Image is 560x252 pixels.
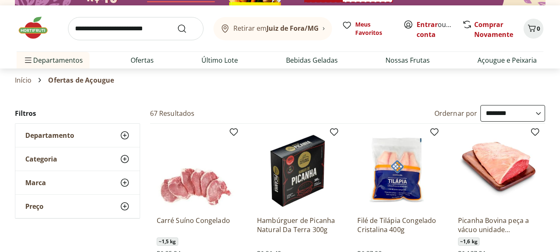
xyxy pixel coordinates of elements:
[434,109,478,118] label: Ordernar por
[17,15,58,40] img: Hortifruti
[458,130,537,209] img: Picanha Bovina peça a vácuo unidade aproximadamente 1,6kg
[286,55,338,65] a: Bebidas Geladas
[15,195,140,218] button: Preço
[233,24,319,32] span: Retirar em
[25,202,44,210] span: Preço
[201,55,238,65] a: Último Lote
[524,19,543,39] button: Carrinho
[417,20,453,39] span: ou
[23,50,33,70] button: Menu
[157,216,235,234] a: Carré Suíno Congelado
[257,216,336,234] a: Hambúrguer de Picanha Natural Da Terra 300g
[267,24,319,33] b: Juiz de Fora/MG
[25,155,57,163] span: Categoria
[213,17,332,40] button: Retirar emJuiz de Fora/MG
[357,216,436,234] a: Filé de Tilápia Congelado Cristalina 400g
[385,55,430,65] a: Nossas Frutas
[15,147,140,171] button: Categoria
[342,20,393,37] a: Meus Favoritos
[23,50,83,70] span: Departamentos
[25,179,46,187] span: Marca
[131,55,154,65] a: Ofertas
[15,124,140,147] button: Departamento
[48,76,114,84] span: Ofertas de Açougue
[417,20,462,39] a: Criar conta
[15,76,32,84] a: Início
[478,55,537,65] a: Açougue e Peixaria
[357,130,436,209] img: Filé de Tilápia Congelado Cristalina 400g
[15,171,140,194] button: Marca
[150,109,195,118] h2: 67 Resultados
[157,237,178,246] span: ~ 1,5 kg
[537,24,540,32] span: 0
[417,20,438,29] a: Entrar
[458,216,537,234] a: Picanha Bovina peça a vácuo unidade aproximadamente 1,6kg
[355,20,393,37] span: Meus Favoritos
[157,130,235,209] img: Carré Suíno Congelado
[25,131,74,139] span: Departamento
[177,24,197,34] button: Submit Search
[68,17,204,40] input: search
[474,20,513,39] a: Comprar Novamente
[458,237,480,246] span: ~ 1,6 kg
[257,130,336,209] img: Hambúrguer de Picanha Natural Da Terra 300g
[15,105,140,122] h2: Filtros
